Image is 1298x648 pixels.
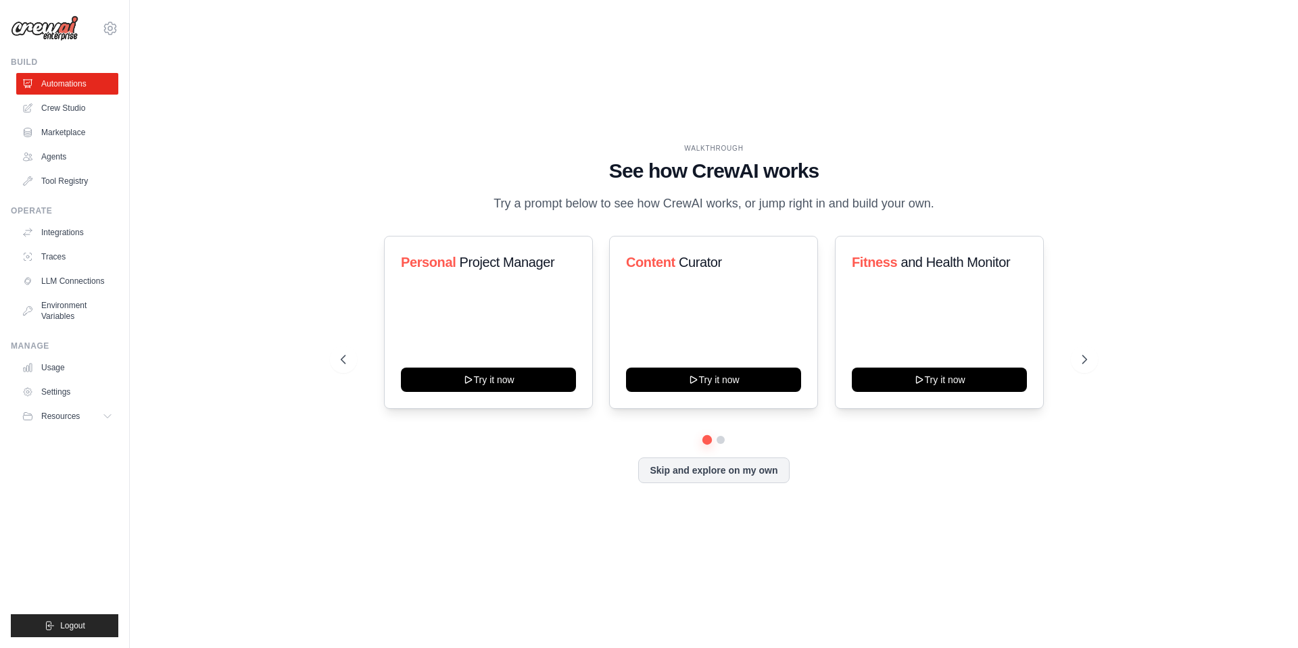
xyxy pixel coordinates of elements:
span: Logout [60,620,85,631]
span: and Health Monitor [900,255,1010,270]
a: Usage [16,357,118,378]
span: Fitness [852,255,897,270]
p: Try a prompt below to see how CrewAI works, or jump right in and build your own. [487,194,941,214]
a: Automations [16,73,118,95]
a: Settings [16,381,118,403]
button: Try it now [626,368,801,392]
img: Logo [11,16,78,41]
button: Resources [16,405,118,427]
h1: See how CrewAI works [341,159,1087,183]
a: Marketplace [16,122,118,143]
div: WALKTHROUGH [341,143,1087,153]
span: Project Manager [459,255,554,270]
button: Skip and explore on my own [638,457,789,483]
div: Manage [11,341,118,351]
a: Crew Studio [16,97,118,119]
div: Operate [11,205,118,216]
a: Traces [16,246,118,268]
a: LLM Connections [16,270,118,292]
a: Environment Variables [16,295,118,327]
a: Tool Registry [16,170,118,192]
span: Content [626,255,675,270]
button: Try it now [852,368,1027,392]
span: Resources [41,411,80,422]
button: Try it now [401,368,576,392]
button: Logout [11,614,118,637]
div: Build [11,57,118,68]
span: Curator [679,255,722,270]
a: Agents [16,146,118,168]
span: Personal [401,255,456,270]
a: Integrations [16,222,118,243]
